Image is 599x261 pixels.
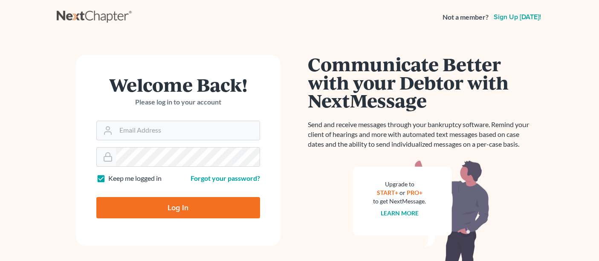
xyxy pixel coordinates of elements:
[443,12,489,22] strong: Not a member?
[308,55,534,110] h1: Communicate Better with your Debtor with NextMessage
[407,189,422,196] a: PRO+
[399,189,405,196] span: or
[373,197,426,206] div: to get NextMessage.
[116,121,260,140] input: Email Address
[108,174,162,183] label: Keep me logged in
[381,209,419,217] a: Learn more
[96,197,260,218] input: Log In
[373,180,426,188] div: Upgrade to
[96,75,260,94] h1: Welcome Back!
[492,14,543,20] a: Sign up [DATE]!
[377,189,398,196] a: START+
[96,97,260,107] p: Please log in to your account
[191,174,260,182] a: Forgot your password?
[308,120,534,149] p: Send and receive messages through your bankruptcy software. Remind your client of hearings and mo...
